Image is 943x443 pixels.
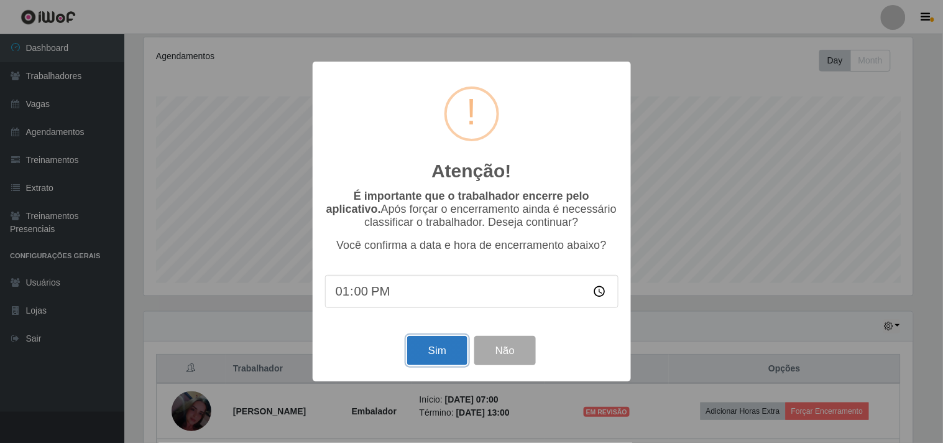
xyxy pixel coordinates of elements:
[474,336,536,365] button: Não
[431,160,511,182] h2: Atenção!
[325,190,619,229] p: Após forçar o encerramento ainda é necessário classificar o trabalhador. Deseja continuar?
[326,190,589,215] b: É importante que o trabalhador encerre pelo aplicativo.
[325,239,619,252] p: Você confirma a data e hora de encerramento abaixo?
[407,336,467,365] button: Sim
